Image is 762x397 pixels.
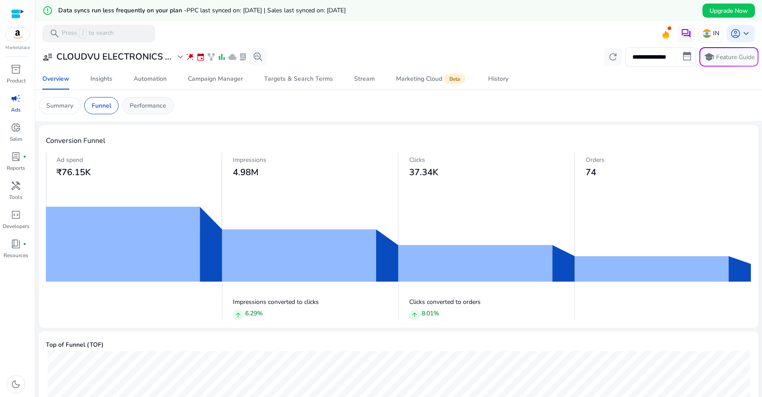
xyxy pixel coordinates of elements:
[11,210,21,220] span: code_blocks
[245,309,263,318] p: 6.29
[488,76,508,82] div: History
[608,52,618,62] span: refresh
[716,53,755,62] p: Feature Guide
[196,52,205,61] span: event
[11,64,21,75] span: inventory_2
[422,309,439,318] p: 8.01
[409,166,438,178] span: 37.34K
[730,28,741,39] span: account_circle
[7,77,26,85] p: Product
[444,74,465,84] span: Beta
[11,180,21,191] span: handyman
[42,76,69,82] div: Overview
[699,47,758,67] button: schoolFeature Guide
[702,29,711,38] img: in.svg
[56,155,222,165] p: Ad spend
[92,101,111,110] p: Funnel
[23,155,26,158] span: fiber_manual_record
[411,311,418,318] span: arrow_upward
[710,6,748,15] span: Upgrade Now
[11,239,21,249] span: book_4
[42,52,53,62] span: user_attributes
[239,52,247,61] span: lab_profile
[134,76,167,82] div: Automation
[6,28,30,41] img: amazon.svg
[604,48,622,66] button: refresh
[249,48,267,66] button: search_insights
[433,309,439,318] span: %
[46,135,751,146] h4: Conversion Funnel
[3,222,30,230] p: Developers
[11,122,21,133] span: donut_small
[130,101,166,110] p: Performance
[188,76,243,82] div: Campaign Manager
[409,297,575,307] p: Clicks converted to orders
[7,164,25,172] p: Reports
[741,28,751,39] span: keyboard_arrow_down
[233,155,399,165] p: Impressions
[186,52,194,61] span: wand_stars
[23,242,26,246] span: fiber_manual_record
[46,341,751,349] h5: Top of Funnel (TOF)
[11,106,21,114] p: Ads
[253,52,263,62] span: search_insights
[354,76,375,82] div: Stream
[11,379,21,390] span: dark_mode
[187,6,346,15] span: PPC last synced on: [DATE] | Sales last synced on: [DATE]
[58,7,346,15] h5: Data syncs run less frequently on your plan -
[5,45,30,51] p: Marketplace
[257,309,263,318] span: %
[409,155,575,165] p: Clicks
[11,93,21,104] span: campaign
[586,166,596,178] span: 74
[233,297,399,307] p: Impressions converted to clicks
[90,76,112,82] div: Insights
[175,52,186,62] span: expand_more
[396,75,467,82] div: Marketing Cloud
[228,52,237,61] span: cloud
[235,311,242,318] span: arrow_upward
[11,151,21,162] span: lab_profile
[56,52,172,62] h3: CLOUDVU ELECTRONICS ...
[42,5,53,16] mat-icon: error_outline
[79,29,87,38] span: /
[233,166,258,178] span: 4.98M
[704,52,714,62] span: school
[4,251,28,259] p: Resources
[9,193,22,201] p: Tools
[586,155,751,165] p: Orders
[10,135,22,143] p: Sales
[207,52,216,61] span: family_history
[713,26,719,41] p: IN
[46,101,73,110] p: Summary
[62,29,114,38] p: Press to search
[56,166,91,178] span: ₹76.15K
[49,28,60,39] span: search
[264,76,333,82] div: Targets & Search Terms
[702,4,755,18] button: Upgrade Now
[217,52,226,61] span: bar_chart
